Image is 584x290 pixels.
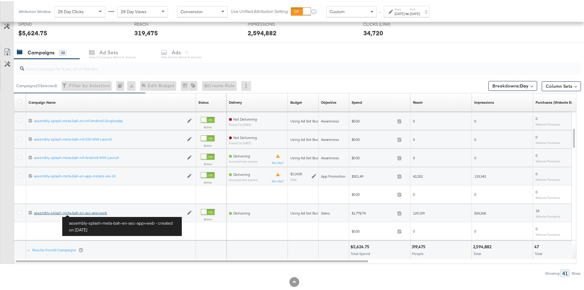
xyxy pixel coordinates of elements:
a: The number of people your ad was served to. [413,99,423,104]
label: Active [201,142,215,146]
a: The maximum amount you're willing to spend on your ads, on average each day or over the lifetime ... [290,99,302,104]
div: Results from33 Campaigns [27,240,85,258]
a: Your campaign's objective. [321,99,336,104]
div: 34,720 [363,27,383,36]
span: 0 [413,228,415,232]
div: Using Ad Set Budget [290,154,324,159]
div: $5,624.75 [350,243,371,249]
span: $0.00 [352,228,395,232]
span: Not Delivering [233,134,257,139]
div: Purchases (Website Events) [536,99,581,104]
div: 47 [534,243,541,249]
a: assembly-splash-meta-bah-rnf-iOS-WW-Launch [34,136,184,141]
button: Column Sets [542,80,581,90]
div: assembly-splash-meta-bah-en-app-installs-ios-14 [34,172,184,177]
span: 0 [536,133,537,138]
span: CLICKS (LINK) [363,20,409,26]
span: 0 [413,154,415,159]
div: 319,475 [134,27,158,36]
a: assembly-splash-meta-bah-en-asc-app+web [34,209,184,215]
span: Not Delivering [233,116,257,120]
label: End: [410,6,420,10]
span: 0 [474,136,476,141]
div: 33 [59,49,67,54]
sub: ended on [DATE] [229,122,257,125]
b: Day [520,82,529,87]
a: assembly-splash-meta-bah-rnf-Android-WW-Launch [34,154,184,159]
span: Total [473,250,481,255]
span: Awareness [321,154,339,159]
div: Spend [352,99,362,104]
span: Custom [330,8,345,13]
label: Use Unified Attribution Setting: [231,7,288,13]
sub: Website Purchases [536,231,560,235]
label: Start: [395,6,405,10]
label: Active [201,124,215,128]
span: 28 Day Clicks [58,8,84,13]
span: Delivering [233,171,250,176]
a: The number of times your ad was served. On mobile apps an ad is counted as served the first time ... [474,99,494,104]
span: $0.00 [352,136,395,141]
div: [DATE] [395,10,405,15]
sub: Website Purchases [536,195,560,198]
sub: Website Purchases [536,140,560,143]
div: Campaigns ( 0 Selected) [16,82,57,87]
label: Active [201,179,215,183]
sub: Website Purchases [536,176,560,180]
span: People [412,250,424,255]
a: Reflects the ability of your Ad Campaign to achieve delivery based on ad states, schedule and bud... [229,99,242,104]
span: $0.00 [352,191,395,195]
span: 0 [474,118,476,122]
input: Search Campaigns by Name, ID or Objective [24,59,529,71]
div: Impressions [474,99,494,104]
span: ↑ [377,10,383,13]
div: Status [198,99,209,104]
a: assembly-splash-meta-bah-en-app-installs-ios-14 [34,172,184,178]
div: assembly-splash-meta-bah-en-rnf-Android-Singlesday [34,117,184,122]
label: Active [201,161,215,165]
sub: ended on [DATE] [229,140,257,144]
span: 133,343 [474,173,486,177]
span: 0 [536,225,537,230]
span: 28 Day Views [121,8,147,13]
a: Your campaign name. [29,99,55,104]
span: IMPRESSIONS [248,20,294,26]
div: 2,594,882 [248,27,277,36]
div: Using Ad Set Budget [290,118,324,122]
span: Delivering [233,210,250,214]
span: REACH [134,20,180,26]
span: 129,159 [413,210,425,214]
span: 0 [536,170,537,175]
div: Budget [290,99,302,104]
a: The total amount spent to date. [352,99,362,104]
div: Using Ad Set Budget [290,210,324,215]
div: Campaign Name [29,99,55,104]
sub: Website Purchases [536,213,560,217]
span: SPEND [18,20,64,26]
span: Awareness [321,118,339,122]
div: assembly-splash-meta-bah-rnf-iOS-WW-Launch [34,136,184,141]
span: 0 [474,228,476,232]
div: Campaigns [28,48,55,55]
span: $301.49 [352,173,395,177]
div: 319,475 [412,243,427,249]
div: Delivery [229,99,242,104]
span: $0.00 [352,118,395,122]
span: 0 [536,188,537,193]
span: 0 [536,115,537,120]
span: 824,268 [474,210,486,214]
div: Attribution Window: [18,8,52,13]
span: 0 [474,154,476,159]
div: 41 [560,268,570,276]
span: App Promotion [321,173,345,177]
div: Rows [571,270,581,274]
div: $5,624.75 [18,27,47,36]
a: Shows the current state of your Ad Campaign. [198,99,209,104]
div: Reach [413,99,423,104]
span: Total [535,250,542,255]
sub: Website Purchases [536,158,560,162]
div: 2,594,882 [473,243,493,249]
span: Sales [321,210,330,214]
